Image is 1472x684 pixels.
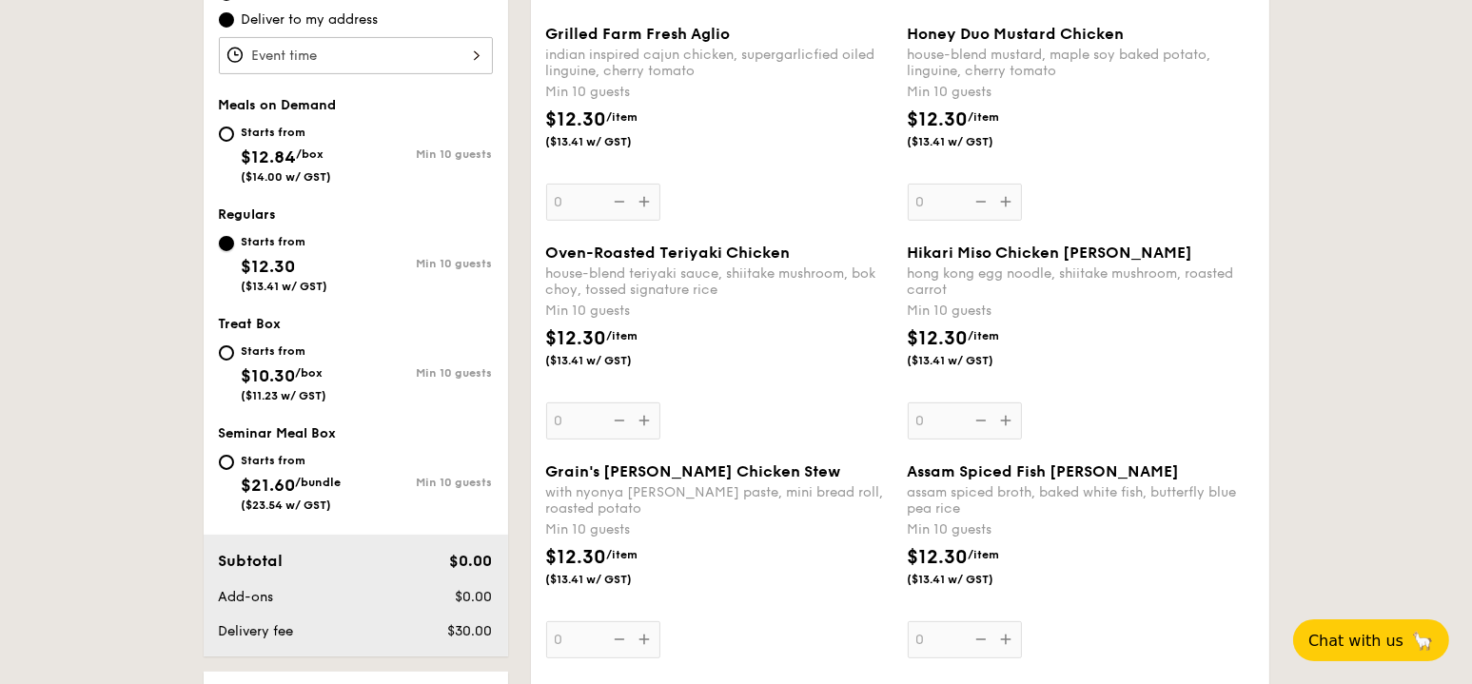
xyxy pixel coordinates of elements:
[908,572,1037,587] span: ($13.41 w/ GST)
[908,353,1037,368] span: ($13.41 w/ GST)
[449,552,492,570] span: $0.00
[908,83,1254,102] div: Min 10 guests
[242,10,379,29] span: Deliver to my address
[546,47,893,79] div: indian inspired cajun chicken, supergarlicfied oiled linguine, cherry tomato
[296,476,342,489] span: /bundle
[296,366,324,380] span: /box
[219,345,234,361] input: Starts from$10.30/box($11.23 w/ GST)Min 10 guests
[219,12,234,28] input: Deliver to my address
[908,47,1254,79] div: house-blend mustard, maple soy baked potato, linguine, cherry tomato
[546,572,676,587] span: ($13.41 w/ GST)
[607,329,638,342] span: /item
[908,244,1193,262] span: Hikari Miso Chicken [PERSON_NAME]
[546,83,893,102] div: Min 10 guests
[219,552,284,570] span: Subtotal
[546,462,841,480] span: Grain's [PERSON_NAME] Chicken Stew
[455,589,492,605] span: $0.00
[242,256,296,277] span: $12.30
[908,462,1180,480] span: Assam Spiced Fish [PERSON_NAME]
[908,302,1254,321] div: Min 10 guests
[219,236,234,251] input: Starts from$12.30($13.41 w/ GST)Min 10 guests
[242,280,328,293] span: ($13.41 w/ GST)
[219,316,282,332] span: Treat Box
[297,147,324,161] span: /box
[219,97,337,113] span: Meals on Demand
[219,206,277,223] span: Regulars
[969,110,1000,124] span: /item
[242,365,296,386] span: $10.30
[908,25,1125,43] span: Honey Duo Mustard Chicken
[908,484,1254,517] div: assam spiced broth, baked white fish, butterfly blue pea rice
[356,147,493,161] div: Min 10 guests
[242,170,332,184] span: ($14.00 w/ GST)
[219,589,274,605] span: Add-ons
[546,25,731,43] span: Grilled Farm Fresh Aglio
[219,455,234,470] input: Starts from$21.60/bundle($23.54 w/ GST)Min 10 guests
[546,520,893,539] div: Min 10 guests
[219,37,493,74] input: Event time
[546,108,607,131] span: $12.30
[908,265,1254,298] div: hong kong egg noodle, shiitake mushroom, roasted carrot
[356,476,493,489] div: Min 10 guests
[908,134,1037,149] span: ($13.41 w/ GST)
[546,302,893,321] div: Min 10 guests
[356,366,493,380] div: Min 10 guests
[607,110,638,124] span: /item
[546,265,893,298] div: house-blend teriyaki sauce, shiitake mushroom, bok choy, tossed signature rice
[908,108,969,131] span: $12.30
[219,623,294,639] span: Delivery fee
[356,257,493,270] div: Min 10 guests
[546,327,607,350] span: $12.30
[546,134,676,149] span: ($13.41 w/ GST)
[219,425,337,441] span: Seminar Meal Box
[1308,632,1403,650] span: Chat with us
[447,623,492,639] span: $30.00
[908,327,969,350] span: $12.30
[546,484,893,517] div: with nyonya [PERSON_NAME] paste, mini bread roll, roasted potato
[908,546,969,569] span: $12.30
[546,244,791,262] span: Oven-Roasted Teriyaki Chicken
[242,125,332,140] div: Starts from
[607,548,638,561] span: /item
[908,520,1254,539] div: Min 10 guests
[969,548,1000,561] span: /item
[546,353,676,368] span: ($13.41 w/ GST)
[219,127,234,142] input: Starts from$12.84/box($14.00 w/ GST)Min 10 guests
[242,498,332,512] span: ($23.54 w/ GST)
[242,475,296,496] span: $21.60
[242,147,297,167] span: $12.84
[242,453,342,468] div: Starts from
[242,389,327,402] span: ($11.23 w/ GST)
[1293,619,1449,661] button: Chat with us🦙
[1411,630,1434,652] span: 🦙
[969,329,1000,342] span: /item
[242,234,328,249] div: Starts from
[242,343,327,359] div: Starts from
[546,546,607,569] span: $12.30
